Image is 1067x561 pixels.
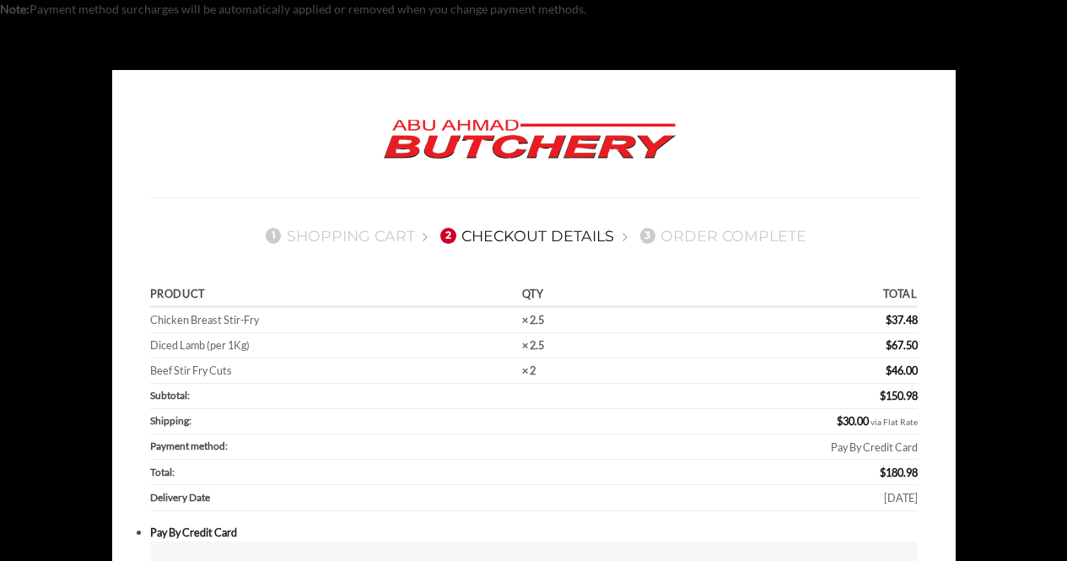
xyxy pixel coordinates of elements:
[516,283,621,308] th: Qty
[261,227,415,245] a: 1Shopping Cart
[150,359,517,384] td: Beef Stir Fry Cuts
[150,485,622,510] th: Delivery Date
[522,364,536,377] strong: × 2
[435,227,614,245] a: 2Checkout details
[150,308,517,333] td: Chicken Breast Stir-Fry
[837,414,843,428] span: $
[880,466,886,479] span: $
[522,338,544,352] strong: × 2.5
[150,384,622,409] th: Subtotal:
[880,389,918,402] bdi: 150.98
[150,283,517,308] th: Product
[621,485,917,510] td: [DATE]
[886,313,918,326] bdi: 37.48
[621,283,917,308] th: Total
[369,108,690,172] img: Abu Ahmad Butchery
[522,313,544,326] strong: × 2.5
[886,313,892,326] span: $
[837,414,869,428] bdi: 30.00
[886,364,892,377] span: $
[150,460,622,485] th: Total:
[150,409,622,434] th: Shipping:
[150,333,517,359] td: Diced Lamb (per 1Kg)
[886,338,918,352] bdi: 67.50
[886,364,918,377] bdi: 46.00
[621,434,917,460] td: Pay By Credit Card
[266,228,281,243] span: 1
[880,466,918,479] bdi: 180.98
[150,434,622,460] th: Payment method:
[440,228,455,243] span: 2
[886,338,892,352] span: $
[880,389,886,402] span: $
[150,214,918,258] nav: Checkout steps
[870,417,918,428] small: via Flat Rate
